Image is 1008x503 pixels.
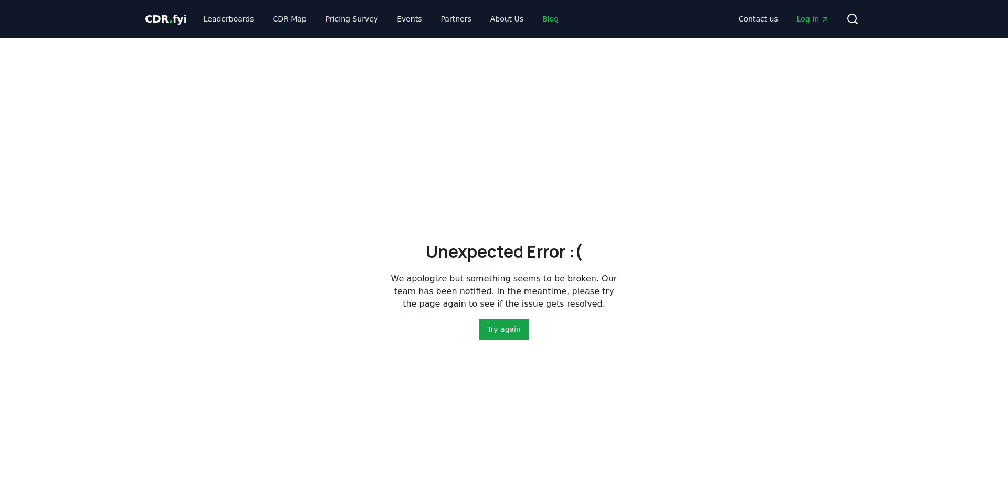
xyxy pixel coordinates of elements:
[169,13,173,25] span: .
[730,9,838,28] nav: Main
[426,239,583,264] h2: Unexpected Error :(
[534,9,567,28] a: Blog
[195,9,567,28] nav: Main
[479,319,529,340] button: Try again
[730,9,786,28] a: Contact us
[789,9,838,28] a: Log in
[797,14,829,24] span: Log in
[145,13,187,25] span: CDR fyi
[265,9,315,28] a: CDR Map
[386,273,622,310] p: We apologize but something seems to be broken. Our team has been notified. In the meantime, pleas...
[145,12,187,26] a: CDR.fyi
[433,9,480,28] a: Partners
[317,9,386,28] a: Pricing Survey
[388,9,430,28] a: Events
[195,9,262,28] a: Leaderboards
[482,9,532,28] a: About Us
